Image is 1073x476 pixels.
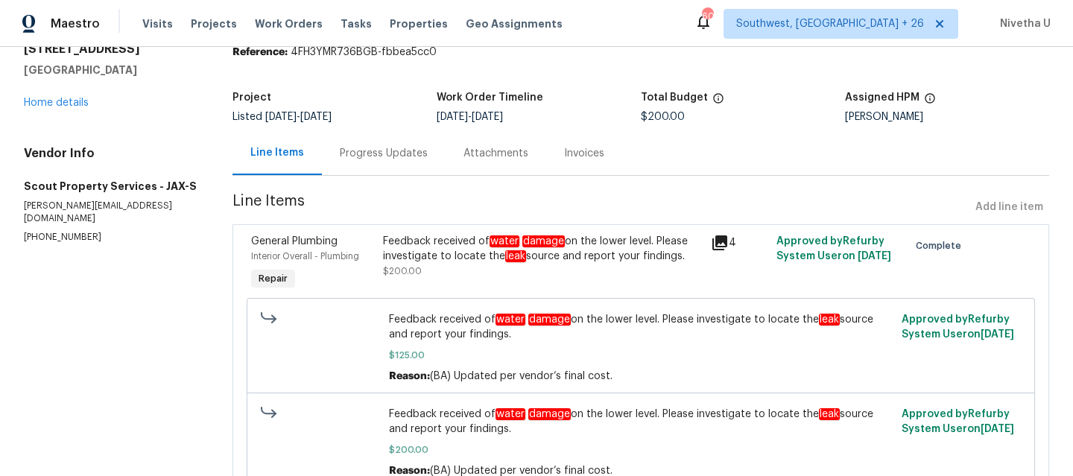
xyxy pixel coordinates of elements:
span: [DATE] [300,112,332,122]
em: water [490,235,519,247]
h5: [GEOGRAPHIC_DATA] [24,63,197,77]
h5: Scout Property Services - JAX-S [24,179,197,194]
span: (BA) Updated per vendor’s final cost. [430,371,613,381]
em: damage [528,408,571,420]
span: The hpm assigned to this work order. [924,92,936,112]
span: $200.00 [641,112,685,122]
b: Reference: [232,47,288,57]
span: Listed [232,112,332,122]
div: Progress Updates [340,146,428,161]
span: Visits [142,16,173,31]
span: [DATE] [858,251,891,261]
span: Feedback received of on the lower level. Please investigate to locate the source and report your ... [389,312,893,342]
span: The total cost of line items that have been proposed by Opendoor. This sum includes line items th... [712,92,724,112]
span: Maestro [51,16,100,31]
span: Approved by Refurby System User on [902,314,1014,340]
span: [DATE] [981,329,1014,340]
span: Reason: [389,371,430,381]
span: Southwest, [GEOGRAPHIC_DATA] + 26 [736,16,924,31]
h2: [STREET_ADDRESS] [24,42,197,57]
div: Invoices [564,146,604,161]
span: (BA) Updated per vendor’s final cost. [430,466,613,476]
span: [DATE] [472,112,503,122]
span: Properties [390,16,448,31]
span: Tasks [341,19,372,29]
h5: Work Order Timeline [437,92,543,103]
p: [PERSON_NAME][EMAIL_ADDRESS][DOMAIN_NAME] [24,200,197,225]
a: Home details [24,98,89,108]
span: Interior Overall - Plumbing [251,252,359,261]
span: Approved by Refurby System User on [776,236,891,261]
em: damage [522,235,565,247]
span: [DATE] [265,112,297,122]
span: - [265,112,332,122]
div: Line Items [250,145,304,160]
span: [DATE] [437,112,468,122]
h5: Project [232,92,271,103]
em: leak [819,314,840,326]
em: damage [528,314,571,326]
span: Line Items [232,194,969,221]
span: Geo Assignments [466,16,563,31]
em: water [496,314,525,326]
div: 4FH3YMR736BGB-fbbea5cc0 [232,45,1049,60]
div: 608 [702,9,712,24]
span: $200.00 [389,442,893,457]
div: Attachments [463,146,528,161]
p: [PHONE_NUMBER] [24,231,197,244]
span: General Plumbing [251,236,338,247]
span: - [437,112,503,122]
span: Work Orders [255,16,323,31]
span: Repair [253,271,294,286]
div: Feedback received of on the lower level. Please investigate to locate the source and report your ... [383,234,703,264]
div: [PERSON_NAME] [845,112,1049,122]
span: $200.00 [383,267,422,276]
em: leak [819,408,840,420]
span: Feedback received of on the lower level. Please investigate to locate the source and report your ... [389,407,893,437]
em: water [496,408,525,420]
em: leak [505,250,526,262]
span: Projects [191,16,237,31]
h4: Vendor Info [24,146,197,161]
span: Nivetha U [994,16,1051,31]
span: Approved by Refurby System User on [902,409,1014,434]
span: $125.00 [389,348,893,363]
span: [DATE] [981,424,1014,434]
div: 4 [711,234,767,252]
h5: Total Budget [641,92,708,103]
span: Complete [916,238,967,253]
span: Reason: [389,466,430,476]
h5: Assigned HPM [845,92,920,103]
